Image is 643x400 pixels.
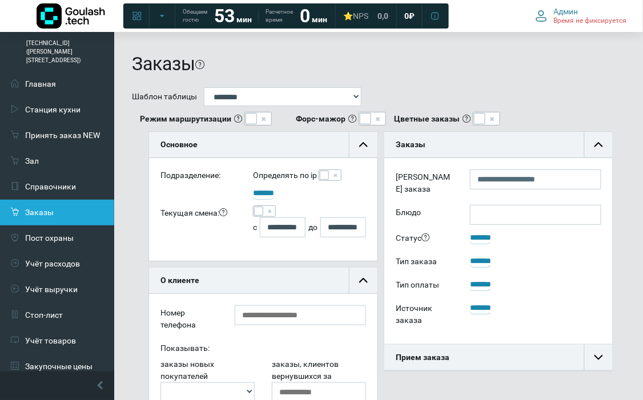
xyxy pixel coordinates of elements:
[421,233,429,241] i: Принят — заказ принят в работу, готовится, водитель не назначен.<br/>Отложен — оформлен заранее, ...
[397,6,421,26] a: 0 ₽
[396,353,449,362] b: Прием заказа
[176,6,334,26] a: Обещаем гостю 53 мин Расчетное время 0 мин
[396,140,425,149] b: Заказы
[234,115,242,123] i: Это режим, отображающий распределение заказов по маршрутам и курьерам
[359,276,368,285] img: collapse
[300,5,310,27] strong: 0
[387,231,461,248] div: Статус
[152,169,244,186] div: Подразделение:
[377,11,388,21] span: 0,0
[387,277,461,295] div: Тип оплаты
[236,15,252,24] span: мин
[296,113,345,125] b: Форс-мажор
[214,5,235,27] strong: 53
[594,140,603,149] img: collapse
[387,169,461,199] label: [PERSON_NAME] заказа
[132,53,195,75] h1: Заказы
[219,208,227,216] i: Важно! Если нужно найти заказ за сегодняшнюю дату,<br/>необходимо поставить галочку в поле текуща...
[394,113,460,125] b: Цветные заказы
[343,11,368,21] div: ⭐
[183,8,207,24] span: Обещаем гостю
[195,60,204,69] i: На этой странице можно найти заказ, используя различные фильтры. Все пункты заполнять необязатель...
[312,15,327,24] span: мин
[359,140,368,149] img: collapse
[152,205,244,237] div: Текущая смена:
[554,6,578,17] span: Админ
[594,353,603,362] img: collapse
[336,6,395,26] a: ⭐NPS 0,0
[529,4,634,28] button: Админ Время не фиксируется
[387,205,461,225] label: Блюдо
[152,341,375,358] div: Показывать:
[387,254,461,272] div: Тип заказа
[140,113,231,125] b: Режим маршрутизации
[253,217,365,237] div: с до
[253,169,317,181] label: Определять по ip
[160,276,199,285] b: О клиенте
[554,17,627,26] span: Время не фиксируется
[266,8,293,24] span: Расчетное время
[409,11,415,21] span: ₽
[348,115,356,123] i: <b>Важно: При включении применяется на все подразделения компании!</b> <br/> Если режим "Форс-маж...
[160,140,198,149] b: Основное
[152,305,226,335] div: Номер телефона
[404,11,409,21] span: 0
[463,115,471,123] i: При включении настройки заказы в таблице будут подсвечиваться в зависимости от статуса следующими...
[387,301,461,330] div: Источник заказа
[353,11,368,21] span: NPS
[37,3,105,29] img: Логотип компании Goulash.tech
[132,91,197,103] label: Шаблон таблицы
